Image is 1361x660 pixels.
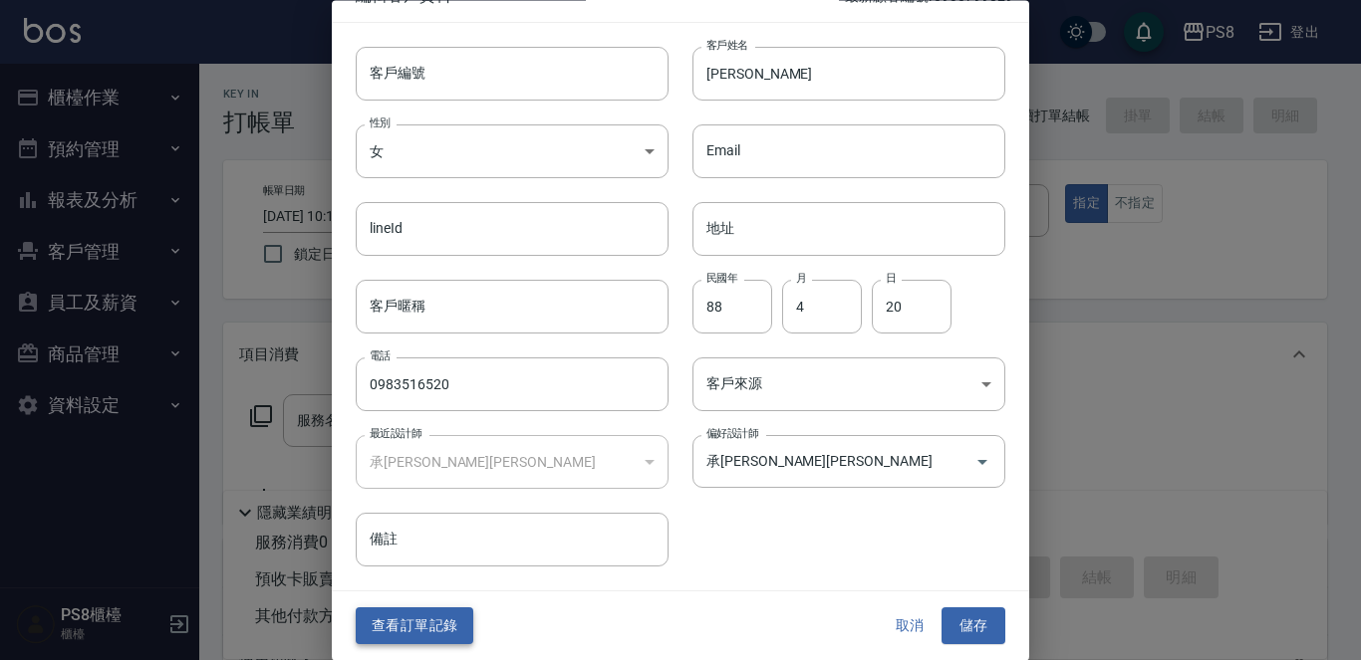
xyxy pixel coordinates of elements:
[878,608,942,645] button: 取消
[796,271,806,286] label: 月
[356,608,473,645] button: 查看訂單記錄
[706,271,737,286] label: 民國年
[370,115,391,130] label: 性別
[966,446,998,478] button: Open
[356,124,669,178] div: 女
[706,38,748,53] label: 客戶姓名
[706,427,758,442] label: 偏好設計師
[886,271,896,286] label: 日
[356,436,669,490] div: 承[PERSON_NAME][PERSON_NAME]
[370,427,421,442] label: 最近設計師
[942,608,1005,645] button: 儲存
[370,349,391,364] label: 電話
